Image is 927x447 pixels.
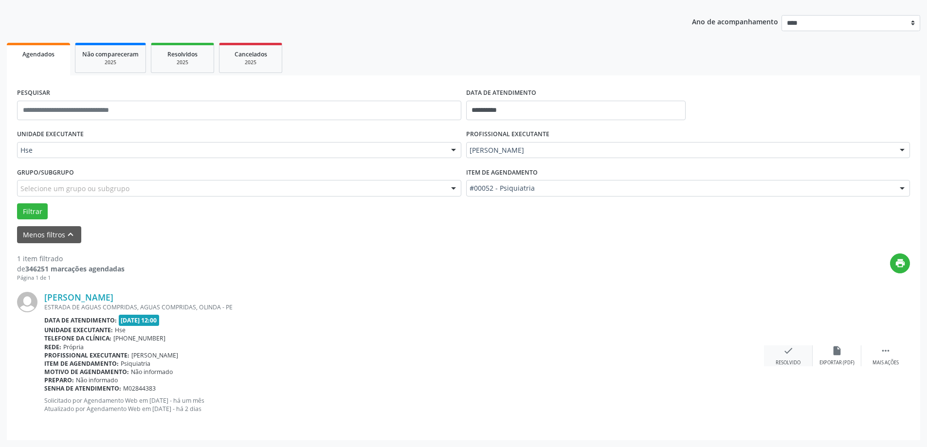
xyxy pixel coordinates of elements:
[131,351,178,359] span: [PERSON_NAME]
[17,274,125,282] div: Página 1 de 1
[20,145,441,155] span: Hse
[895,258,906,268] i: print
[466,127,549,142] label: PROFISSIONAL EXECUTANTE
[22,50,55,58] span: Agendados
[466,86,536,101] label: DATA DE ATENDIMENTO
[890,253,910,273] button: print
[832,345,842,356] i: insert_drive_file
[776,359,800,366] div: Resolvido
[76,376,118,384] span: Não informado
[44,351,129,359] b: Profissional executante:
[119,315,160,326] span: [DATE] 12:00
[226,59,275,66] div: 2025
[17,292,37,312] img: img
[20,183,129,194] span: Selecione um grupo ou subgrupo
[113,334,165,342] span: [PHONE_NUMBER]
[44,359,119,368] b: Item de agendamento:
[167,50,198,58] span: Resolvidos
[17,253,125,264] div: 1 item filtrado
[235,50,267,58] span: Cancelados
[82,59,139,66] div: 2025
[131,368,173,376] span: Não informado
[783,345,794,356] i: check
[65,229,76,240] i: keyboard_arrow_up
[44,316,117,324] b: Data de atendimento:
[63,343,84,351] span: Própria
[17,226,81,243] button: Menos filtroskeyboard_arrow_up
[17,165,74,180] label: Grupo/Subgrupo
[44,384,121,393] b: Senha de atendimento:
[44,343,61,351] b: Rede:
[819,359,854,366] div: Exportar (PDF)
[692,15,778,27] p: Ano de acompanhamento
[17,203,48,220] button: Filtrar
[470,183,891,193] span: #00052 - Psiquiatria
[880,345,891,356] i: 
[44,326,113,334] b: Unidade executante:
[158,59,207,66] div: 2025
[17,264,125,274] div: de
[44,334,111,342] b: Telefone da clínica:
[17,86,50,101] label: PESQUISAR
[872,359,899,366] div: Mais ações
[115,326,126,334] span: Hse
[121,359,150,368] span: Psiquiatria
[44,292,113,303] a: [PERSON_NAME]
[25,264,125,273] strong: 346251 marcações agendadas
[82,50,139,58] span: Não compareceram
[44,376,74,384] b: Preparo:
[123,384,156,393] span: M02844383
[44,396,764,413] p: Solicitado por Agendamento Web em [DATE] - há um mês Atualizado por Agendamento Web em [DATE] - h...
[470,145,891,155] span: [PERSON_NAME]
[44,368,129,376] b: Motivo de agendamento:
[44,303,764,311] div: ESTRADA DE AGUAS COMPRIDAS, AGUAS COMPRIDAS, OLINDA - PE
[466,165,538,180] label: Item de agendamento
[17,127,84,142] label: UNIDADE EXECUTANTE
